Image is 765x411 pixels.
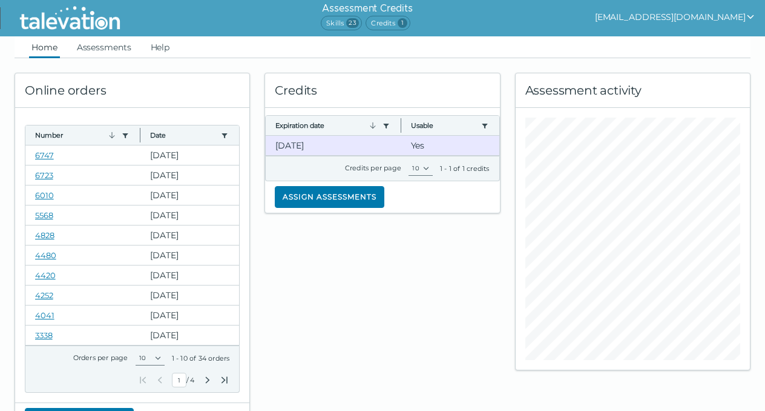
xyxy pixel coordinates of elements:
[35,130,117,140] button: Number
[140,206,239,225] clr-dg-cell: [DATE]
[265,73,499,108] div: Credits
[266,136,401,155] clr-dg-cell: [DATE]
[595,10,755,24] button: show user actions
[172,353,230,363] div: 1 - 10 of 34 orders
[140,226,239,245] clr-dg-cell: [DATE]
[321,16,362,30] span: Skills
[35,310,54,320] a: 4041
[172,373,186,387] input: Current Page
[140,165,239,185] clr-dg-cell: [DATE]
[136,122,144,148] button: Column resize handle
[140,246,239,265] clr-dg-cell: [DATE]
[155,375,165,385] button: Previous Page
[140,185,239,205] clr-dg-cell: [DATE]
[35,270,56,280] a: 4420
[140,286,239,305] clr-dg-cell: [DATE]
[140,145,239,165] clr-dg-cell: [DATE]
[35,290,53,300] a: 4252
[35,250,56,260] a: 4480
[275,121,377,130] button: Expiration date
[220,375,229,385] button: Last Page
[189,375,195,385] span: Total Pages
[15,3,125,33] img: Talevation_Logo_Transparent_white.png
[35,170,53,180] a: 6723
[35,190,54,200] a: 6010
[150,130,216,140] button: Date
[346,18,359,28] span: 23
[140,266,239,285] clr-dg-cell: [DATE]
[321,1,414,16] h6: Assessment Credits
[366,16,410,30] span: Credits
[35,150,54,160] a: 6747
[411,121,476,130] button: Usable
[74,36,134,58] a: Assessments
[275,186,384,208] button: Assign assessments
[516,73,750,108] div: Assessment activity
[148,36,172,58] a: Help
[138,373,229,387] div: /
[140,306,239,325] clr-dg-cell: [DATE]
[35,210,53,220] a: 5568
[203,375,212,385] button: Next Page
[140,326,239,345] clr-dg-cell: [DATE]
[397,112,405,138] button: Column resize handle
[15,73,249,108] div: Online orders
[401,136,499,155] clr-dg-cell: Yes
[73,353,128,362] label: Orders per page
[35,330,53,340] a: 3338
[35,230,54,240] a: 4828
[138,375,148,385] button: First Page
[345,164,401,172] label: Credits per page
[440,164,490,173] div: 1 - 1 of 1 credits
[398,18,407,28] span: 1
[29,36,60,58] a: Home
